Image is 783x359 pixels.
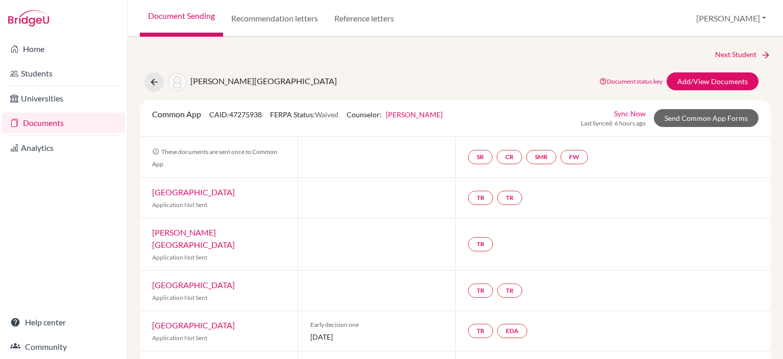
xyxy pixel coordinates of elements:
[526,150,556,164] a: SMR
[581,119,646,128] span: Last Synced: 6 hours ago
[152,187,235,197] a: [GEOGRAPHIC_DATA]
[497,284,522,298] a: TR
[2,113,125,133] a: Documents
[560,150,588,164] a: FW
[209,110,262,119] span: CAID: 47275938
[497,191,522,205] a: TR
[310,331,443,342] span: [DATE]
[2,312,125,332] a: Help center
[270,110,338,119] span: FERPA Status:
[152,253,207,261] span: Application Not Sent
[310,320,443,329] span: Early decision one
[715,49,771,60] a: Next Student
[152,109,201,119] span: Common App
[152,201,207,209] span: Application Not Sent
[468,191,493,205] a: TR
[2,39,125,59] a: Home
[190,76,337,86] span: [PERSON_NAME][GEOGRAPHIC_DATA]
[468,150,493,164] a: SR
[2,63,125,84] a: Students
[152,280,235,290] a: [GEOGRAPHIC_DATA]
[152,148,277,168] span: These documents are sent once to Common App
[152,227,235,249] a: [PERSON_NAME][GEOGRAPHIC_DATA]
[614,108,646,119] a: Sync Now
[152,334,207,342] span: Application Not Sent
[8,10,49,27] img: Bridge-U
[692,9,771,28] button: [PERSON_NAME]
[667,72,758,90] a: Add/View Documents
[2,88,125,109] a: Universities
[497,150,522,164] a: CR
[2,337,125,357] a: Community
[2,138,125,158] a: Analytics
[468,284,493,298] a: TR
[468,324,493,338] a: TR
[654,109,758,127] a: Send Common App Forms
[497,324,527,338] a: EDA
[152,294,207,301] span: Application Not Sent
[347,110,443,119] span: Counselor:
[152,320,235,330] a: [GEOGRAPHIC_DATA]
[315,110,338,119] span: Waived
[386,110,443,119] a: [PERSON_NAME]
[599,78,663,85] a: Document status key
[468,237,493,251] a: TR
